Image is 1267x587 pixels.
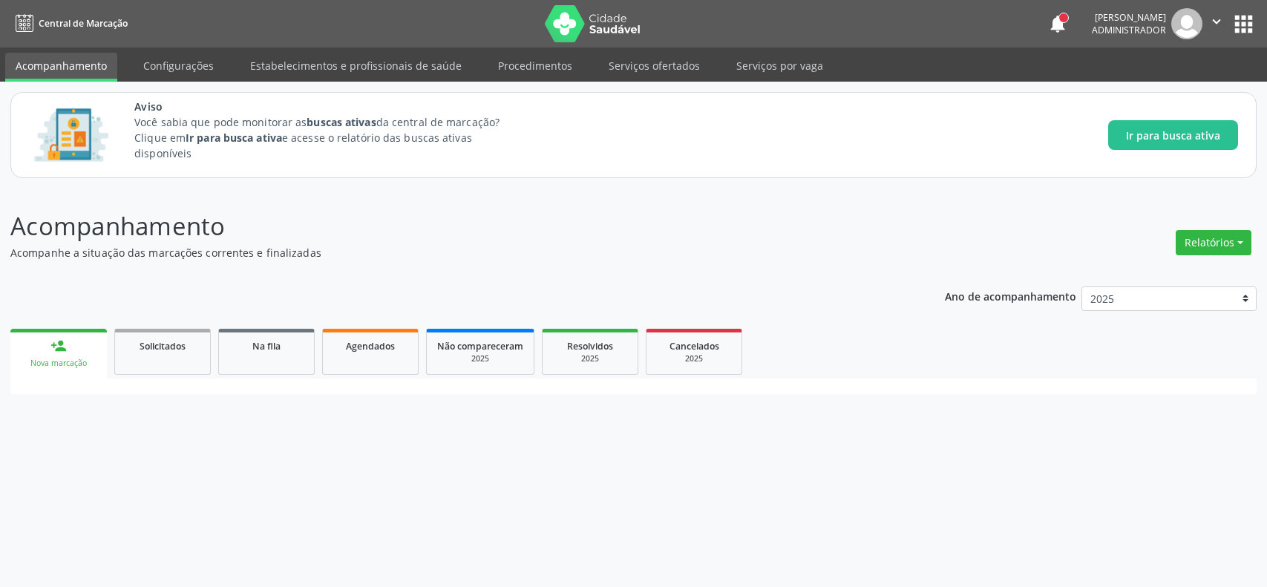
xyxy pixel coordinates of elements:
a: Serviços ofertados [598,53,710,79]
span: Na fila [252,340,281,352]
button:  [1202,8,1231,39]
a: Central de Marcação [10,11,128,36]
a: Procedimentos [488,53,583,79]
a: Estabelecimentos e profissionais de saúde [240,53,472,79]
span: Ir para busca ativa [1126,128,1220,143]
span: Aviso [134,99,527,114]
p: Ano de acompanhamento [945,286,1076,305]
span: Administrador [1092,24,1166,36]
p: Acompanhe a situação das marcações correntes e finalizadas [10,245,883,260]
span: Agendados [346,340,395,352]
span: Cancelados [669,340,719,352]
div: 2025 [657,353,731,364]
a: Configurações [133,53,224,79]
i:  [1208,13,1225,30]
img: Imagem de CalloutCard [29,102,114,168]
a: Acompanhamento [5,53,117,82]
div: person_add [50,338,67,354]
img: img [1171,8,1202,39]
div: [PERSON_NAME] [1092,11,1166,24]
p: Você sabia que pode monitorar as da central de marcação? Clique em e acesse o relatório das busca... [134,114,527,161]
div: Nova marcação [21,358,96,369]
strong: buscas ativas [307,115,376,129]
a: Serviços por vaga [726,53,834,79]
span: Não compareceram [437,340,523,352]
button: notifications [1047,13,1068,34]
span: Central de Marcação [39,17,128,30]
p: Acompanhamento [10,208,883,245]
div: 2025 [437,353,523,364]
div: 2025 [553,353,627,364]
span: Resolvidos [567,340,613,352]
strong: Ir para busca ativa [186,131,282,145]
span: Solicitados [140,340,186,352]
button: apps [1231,11,1257,37]
button: Relatórios [1176,230,1251,255]
button: Ir para busca ativa [1108,120,1238,150]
